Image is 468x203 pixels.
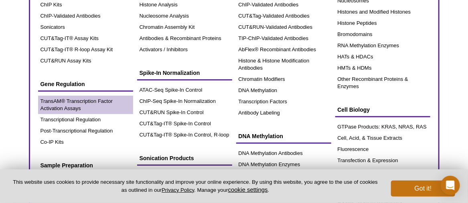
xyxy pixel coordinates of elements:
a: Cell, Acid, & Tissue Extracts [335,133,430,144]
a: TransAM® Transcription Factor Activation Assays [38,96,133,114]
a: CUT&RUN-Validated Antibodies [236,22,331,33]
a: Fluorescence [335,144,430,155]
a: CUT&Tag-Validated Antibodies [236,10,331,22]
a: CUT&RUN Assay Kits [38,55,133,66]
a: DNA Methylation Antibodies [236,148,331,159]
a: Privacy Policy [162,187,194,193]
a: Transcriptional Regulation [38,114,133,125]
a: Spike-In Normalization [137,65,232,80]
span: Sample Preparation [41,162,93,169]
span: DNA Methylation [239,133,283,139]
span: Spike-In Normalization [140,70,200,76]
a: Histone Peptides [335,18,430,29]
a: Nucleosome Analysis [137,10,232,22]
a: ATAC-Seq Spike-In Control [137,84,232,96]
a: Sample Preparation [38,158,133,173]
a: Chromatin Modifiers [236,74,331,85]
a: Other Cell Biology Assays [335,166,430,177]
a: Post-Transcriptional Regulation [38,125,133,137]
a: HATs & HDACs [335,51,430,62]
a: DNA Methylation [236,129,331,144]
a: AbFlex® Recombinant Antibodies [236,44,331,55]
a: Transfection & Expression [335,155,430,166]
a: Histones and Modified Histones [335,6,430,18]
button: cookie settings [228,186,268,193]
a: Antibody Labeling [236,107,331,119]
a: RNA Methylation Enzymes [335,40,430,51]
a: Co-IP Kits [38,137,133,148]
a: GTPase Products: KRAS, NRAS, RAS [335,121,430,133]
a: CUT&Tag-IT® Spike-In Control, R-loop [137,129,232,141]
p: This website uses cookies to provide necessary site functionality and improve your online experie... [13,179,378,194]
a: TIP-ChIP-Validated Antibodies [236,33,331,44]
a: Cell Biology [335,102,430,117]
a: Other Recombinant Proteins & Enzymes [335,74,430,92]
span: Sonication Products [140,155,194,161]
a: HMTs & HDMs [335,62,430,74]
div: Open Intercom Messenger [441,176,460,195]
a: DNA Methylation Enzymes [236,159,331,170]
a: Sonicators [38,22,133,33]
a: CUT&RUN Spike-In Control [137,107,232,118]
a: Bromodomains [335,29,430,40]
a: Activators / Inhibitors [137,44,232,55]
a: Sonication Products [137,151,232,166]
a: Chromatin Assembly Kit [137,22,232,33]
a: Gene Regulation [38,76,133,92]
a: Antibodies & Recombinant Proteins [137,33,232,44]
span: Gene Regulation [41,81,85,87]
a: CUT&Tag-IT® Spike-In Control [137,118,232,129]
a: DNA Methylation [236,85,331,96]
a: CUT&Tag-IT® Assay Kits [38,33,133,44]
a: ChIP-Validated Antibodies [38,10,133,22]
a: Histone & Histone Modification Antibodies [236,55,331,74]
a: CUT&Tag-IT® R-loop Assay Kit [38,44,133,55]
a: ChIP-Seq Spike-In Normalization [137,96,232,107]
span: Cell Biology [338,107,370,113]
button: Got it! [391,181,455,197]
a: Transcription Factors [236,96,331,107]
